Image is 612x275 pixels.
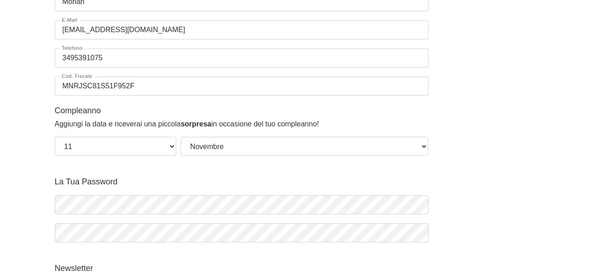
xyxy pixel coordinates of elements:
[55,48,429,68] input: Telefono
[181,120,212,128] strong: sorpresa
[55,176,429,188] legend: La Tua Password
[55,20,429,39] input: E-Mail
[59,18,80,23] label: E-Mail
[55,105,429,117] legend: Compleanno
[59,74,95,79] label: Cod. Fiscale
[59,46,86,51] label: Telefono
[55,262,429,275] legend: Newsletter
[55,117,429,130] p: Aggiungi la data e riceverai una piccola in occasione del tuo compleanno!
[55,77,429,96] input: Cod. Fiscale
